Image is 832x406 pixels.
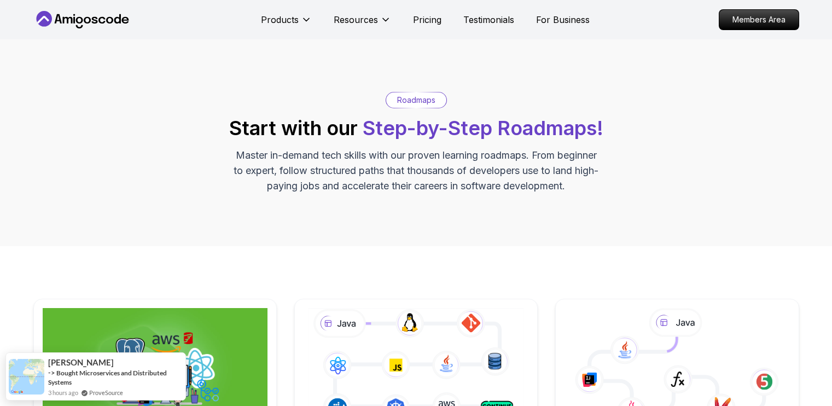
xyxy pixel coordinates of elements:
a: Pricing [413,13,441,26]
img: provesource social proof notification image [9,359,44,395]
p: Roadmaps [397,95,435,106]
a: Bought Microservices and Distributed Systems [48,369,167,386]
span: 3 hours ago [48,388,78,397]
p: Members Area [719,10,799,30]
a: For Business [536,13,590,26]
button: Products [261,13,312,35]
button: Resources [334,13,391,35]
span: -> [48,368,55,377]
p: Resources [334,13,378,26]
a: Members Area [719,9,799,30]
p: Products [261,13,299,26]
span: [PERSON_NAME] [48,358,114,367]
h2: Start with our [229,117,603,139]
p: Master in-demand tech skills with our proven learning roadmaps. From beginner to expert, follow s... [232,148,600,194]
a: ProveSource [89,389,123,396]
a: Testimonials [463,13,514,26]
span: Step-by-Step Roadmaps! [363,116,603,140]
